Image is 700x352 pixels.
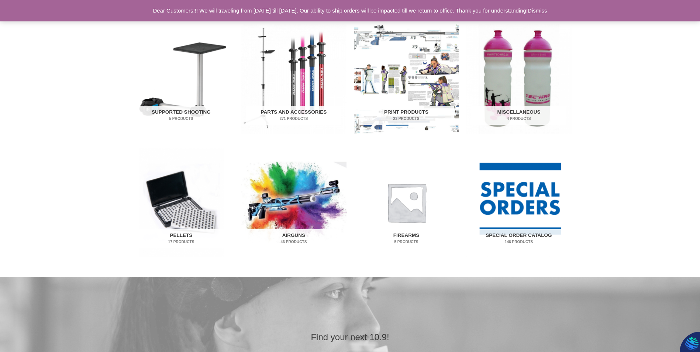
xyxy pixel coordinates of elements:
a: Visit product category Miscellaneous [466,24,572,134]
img: Miscellaneous [466,24,572,134]
a: Visit product category Firearms [354,148,459,257]
h2: Pellets [134,229,229,248]
h2: Find your next 10.9! [212,331,489,343]
mark: 271 Products [246,116,341,121]
a: Dismiss [528,7,547,14]
mark: 17 Products [134,239,229,245]
img: Airguns [241,148,346,257]
h2: Special Order Catalog [471,229,566,248]
h2: Miscellaneous [471,106,566,125]
a: Visit product category Special Order Catalog [466,148,572,257]
mark: 5 Products [134,116,229,121]
mark: 5 Products [359,239,454,245]
a: Visit product category Supported Shooting [129,24,234,134]
img: Pellets [129,148,234,257]
mark: 46 Products [246,239,341,245]
img: Special Order Catalog [466,148,572,257]
a: Visit product category Pellets [129,148,234,257]
img: Parts and Accessories [241,24,346,134]
h2: Parts and Accessories [246,106,341,125]
img: Print Products [354,24,459,134]
h2: Airguns [246,229,341,248]
mark: 23 Products [359,116,454,121]
a: Visit product category Print Products [354,24,459,134]
mark: 4 Products [471,116,566,121]
h2: Supported Shooting [134,106,229,125]
a: Visit product category Airguns [241,148,346,257]
h2: Firearms [359,229,454,248]
img: Supported Shooting [129,24,234,134]
img: Firearms [354,148,459,257]
h2: Print Products [359,106,454,125]
a: Visit product category Parts and Accessories [241,24,346,134]
mark: 146 Products [471,239,566,245]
